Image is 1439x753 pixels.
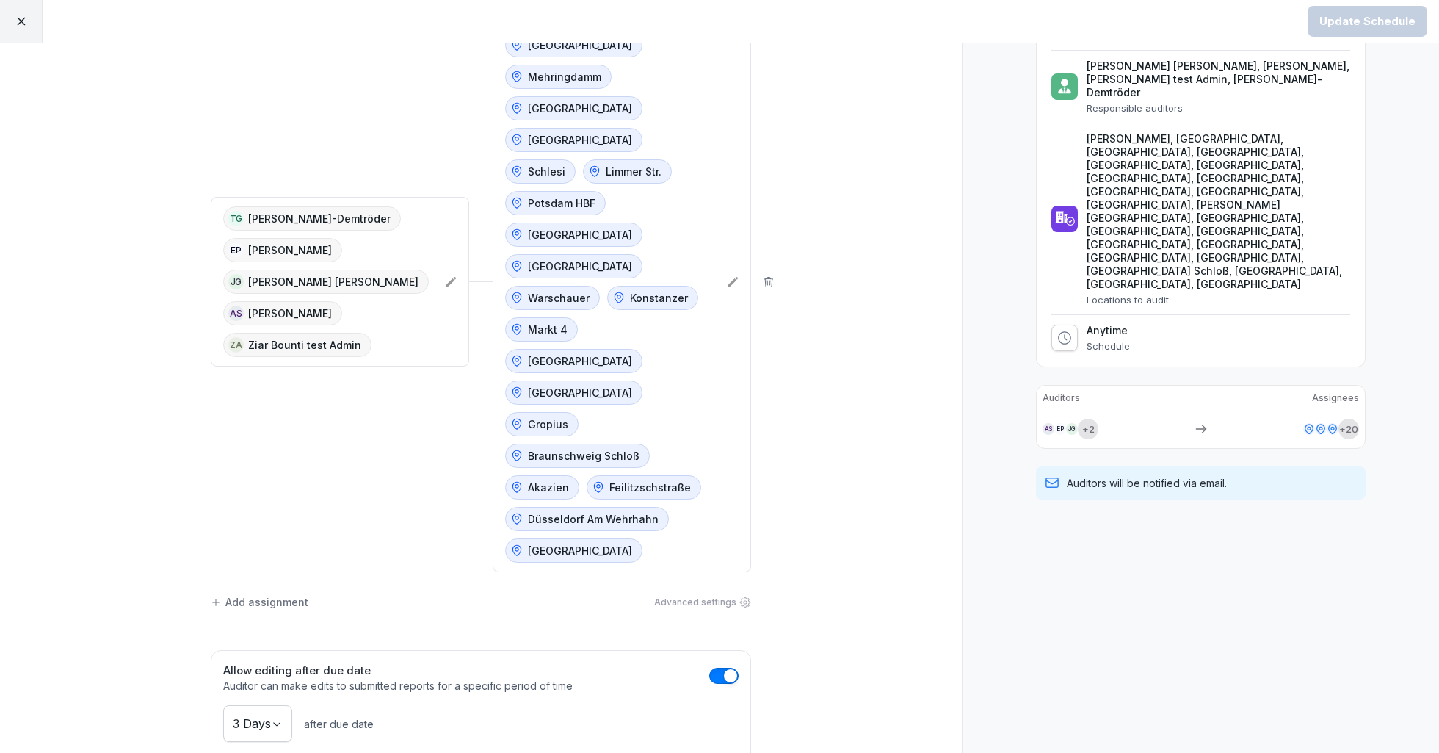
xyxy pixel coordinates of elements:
[1078,419,1098,439] div: + 2
[248,211,391,226] p: [PERSON_NAME]-Demtröder
[1312,392,1359,405] p: Assignees
[1087,102,1350,114] p: Responsible auditors
[528,69,601,84] p: Mehringdamm
[223,663,573,680] h2: Allow editing after due date
[248,337,361,353] p: Ziar Bounti test Admin
[248,306,332,321] p: [PERSON_NAME]
[528,101,632,116] p: [GEOGRAPHIC_DATA]
[528,543,632,558] p: [GEOGRAPHIC_DATA]
[304,716,374,732] p: after due date
[228,306,244,321] div: AS
[1067,475,1227,491] p: Auditors will be notified via email.
[630,290,688,306] p: Konstanzer
[248,274,418,289] p: [PERSON_NAME] [PERSON_NAME]
[654,596,751,609] div: Advanced settings
[528,132,632,148] p: [GEOGRAPHIC_DATA]
[1338,419,1359,439] div: + 20
[528,195,595,211] p: Potsdam HBF
[1066,423,1078,435] div: JG
[528,227,632,242] p: [GEOGRAPHIC_DATA]
[528,290,590,306] p: Warschauer
[211,594,308,610] div: Add assignment
[228,274,244,289] div: JG
[528,259,632,274] p: [GEOGRAPHIC_DATA]
[1054,423,1066,435] div: EP
[528,480,569,495] p: Akazien
[1087,324,1130,337] p: Anytime
[1087,132,1350,291] p: [PERSON_NAME], [GEOGRAPHIC_DATA], [GEOGRAPHIC_DATA], [GEOGRAPHIC_DATA], [GEOGRAPHIC_DATA], [GEOGR...
[528,385,632,400] p: [GEOGRAPHIC_DATA]
[228,211,244,226] div: TG
[528,322,568,337] p: Markt 4
[1087,294,1350,306] p: Locations to audit
[606,164,661,179] p: Limmer Str.
[528,353,632,369] p: [GEOGRAPHIC_DATA]
[1319,13,1416,29] div: Update Schedule
[528,37,632,53] p: [GEOGRAPHIC_DATA]
[1043,392,1080,405] p: Auditors
[1308,6,1427,37] button: Update Schedule
[528,511,659,527] p: Düsseldorf Am Wehrhahn
[528,448,639,464] p: Braunschweig Schloß
[1043,423,1054,435] div: AS
[528,164,565,179] p: Schlesi
[609,480,691,495] p: Feilitzschstraße
[1087,340,1130,352] p: Schedule
[228,242,244,258] div: EP
[223,679,573,693] p: Auditor can make edits to submitted reports for a specific period of time
[248,242,332,258] p: [PERSON_NAME]
[528,417,568,432] p: Gropius
[228,337,244,353] div: ZA
[1087,60,1350,99] p: [PERSON_NAME] [PERSON_NAME], [PERSON_NAME], [PERSON_NAME] test Admin, [PERSON_NAME]-Demtröder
